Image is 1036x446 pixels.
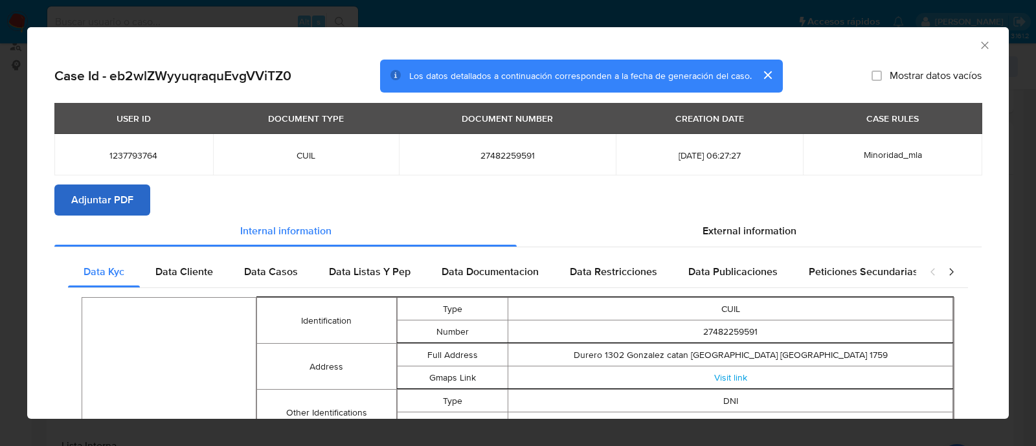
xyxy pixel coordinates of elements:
span: Internal information [240,223,332,238]
td: Address [257,344,396,390]
td: Gmaps Link [397,366,508,389]
button: cerrar [752,60,783,91]
span: Mostrar datos vacíos [890,69,982,82]
span: Data Listas Y Pep [329,264,411,279]
span: 1237793764 [70,150,197,161]
span: Adjuntar PDF [71,186,133,214]
div: CASE RULES [859,107,927,129]
div: USER ID [109,107,159,129]
td: Durero 1302 Gonzalez catan [GEOGRAPHIC_DATA] [GEOGRAPHIC_DATA] 1759 [508,344,953,366]
span: Peticiones Secundarias [809,264,918,279]
td: 48225959 [508,412,953,435]
td: Full Address [397,344,508,366]
td: Other Identifications [257,390,396,436]
span: Minoridad_mla [864,148,922,161]
button: Adjuntar PDF [54,184,150,216]
td: Number [397,320,508,343]
h2: Case Id - eb2wlZWyyuqraquEvgVViTZ0 [54,67,291,84]
span: CUIL [229,150,383,161]
div: DOCUMENT NUMBER [454,107,561,129]
td: DNI [508,390,953,412]
span: [DATE] 06:27:27 [631,150,787,161]
span: 27482259591 [414,150,600,161]
span: Data Restricciones [570,264,657,279]
div: Detailed internal info [68,256,916,287]
span: Los datos detallados a continuación corresponden a la fecha de generación del caso. [409,69,752,82]
div: closure-recommendation-modal [27,27,1009,419]
a: Visit link [714,371,747,384]
td: Identification [257,298,396,344]
span: Data Kyc [84,264,124,279]
button: Cerrar ventana [978,39,990,50]
td: Type [397,298,508,320]
div: DOCUMENT TYPE [260,107,352,129]
td: Type [397,390,508,412]
input: Mostrar datos vacíos [872,71,882,81]
span: External information [703,223,796,238]
div: CREATION DATE [668,107,752,129]
span: Data Cliente [155,264,213,279]
span: Data Documentacion [442,264,539,279]
td: Number [397,412,508,435]
div: Detailed info [54,216,982,247]
span: Data Publicaciones [688,264,778,279]
span: Data Casos [244,264,298,279]
td: 27482259591 [508,320,953,343]
td: CUIL [508,298,953,320]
